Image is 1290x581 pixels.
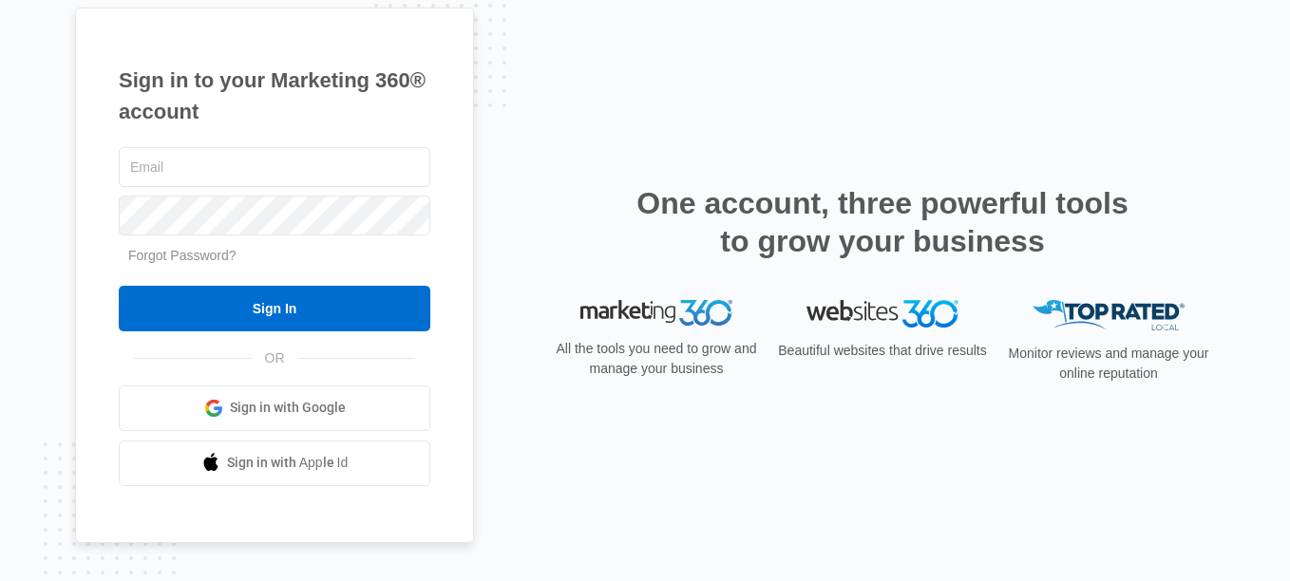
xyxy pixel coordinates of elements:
[631,184,1134,260] h2: One account, three powerful tools to grow your business
[119,147,430,187] input: Email
[580,300,732,327] img: Marketing 360
[119,440,430,486] a: Sign in with Apple Id
[128,248,237,263] a: Forgot Password?
[227,453,349,473] span: Sign in with Apple Id
[119,286,430,331] input: Sign In
[1033,300,1185,331] img: Top Rated Local
[806,300,958,328] img: Websites 360
[550,339,763,379] p: All the tools you need to grow and manage your business
[252,348,298,368] span: OR
[119,65,430,127] h1: Sign in to your Marketing 360® account
[230,398,346,418] span: Sign in with Google
[776,341,989,361] p: Beautiful websites that drive results
[119,385,430,431] a: Sign in with Google
[1002,344,1215,384] p: Monitor reviews and manage your online reputation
